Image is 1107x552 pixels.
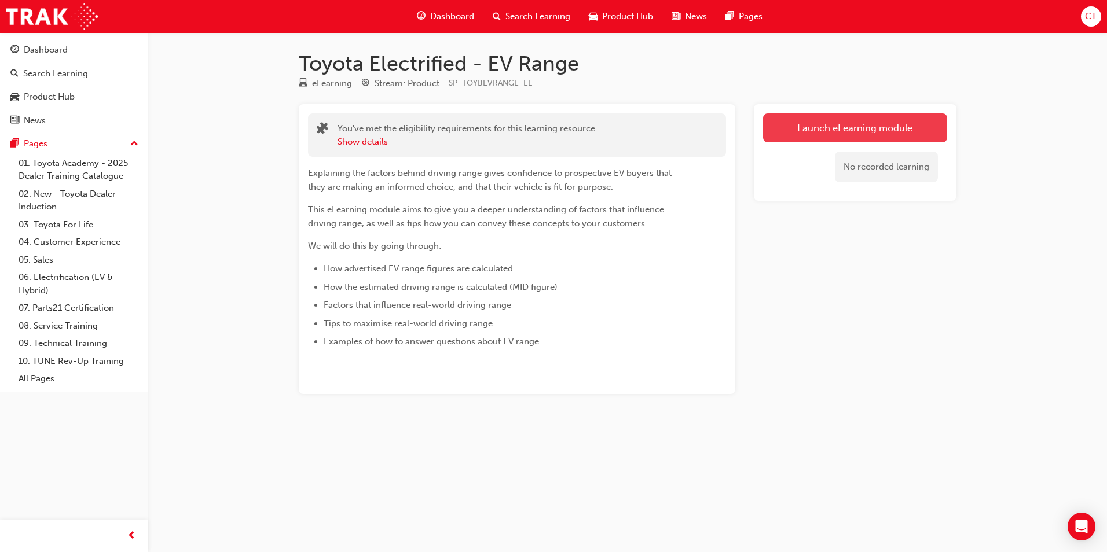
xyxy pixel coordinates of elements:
a: 07. Parts21 Certification [14,299,143,317]
span: Explaining the factors behind driving range gives confidence to prospective EV buyers that they a... [308,168,674,192]
a: 06. Electrification (EV & Hybrid) [14,268,143,299]
button: Show details [338,135,388,149]
span: guage-icon [10,45,19,56]
a: Launch eLearning module [763,113,947,142]
span: pages-icon [725,9,734,24]
a: 05. Sales [14,251,143,269]
span: How advertised EV range figures are calculated [324,263,513,274]
div: eLearning [312,77,352,90]
div: Pages [24,137,47,150]
button: CT [1081,6,1101,27]
a: 09. Technical Training [14,334,143,352]
div: Type [299,76,352,91]
span: up-icon [130,137,138,152]
span: Examples of how to answer questions about EV range [324,336,539,347]
span: car-icon [589,9,598,24]
div: Open Intercom Messenger [1068,513,1095,540]
span: search-icon [10,69,19,79]
a: 08. Service Training [14,317,143,335]
button: Pages [5,133,143,154]
div: Search Learning [23,67,88,80]
span: CT [1085,10,1097,23]
span: search-icon [493,9,501,24]
a: 04. Customer Experience [14,233,143,251]
div: News [24,114,46,127]
span: learningResourceType_ELEARNING-icon [299,79,307,89]
span: We will do this by going through: [308,241,441,251]
span: car-icon [10,92,19,102]
span: news-icon [10,116,19,126]
span: guage-icon [417,9,426,24]
img: Trak [6,3,98,30]
div: No recorded learning [835,152,938,182]
div: You've met the eligibility requirements for this learning resource. [338,122,598,148]
a: News [5,110,143,131]
div: Stream [361,76,439,91]
div: Stream: Product [375,77,439,90]
a: Search Learning [5,63,143,84]
span: prev-icon [127,529,136,543]
span: Search Learning [505,10,570,23]
a: 10. TUNE Rev-Up Training [14,352,143,370]
a: Product Hub [5,86,143,108]
span: news-icon [672,9,680,24]
a: guage-iconDashboard [408,5,483,28]
span: Dashboard [430,10,474,23]
span: Tips to maximise real-world driving range [324,318,493,329]
span: pages-icon [10,139,19,149]
span: Pages [739,10,763,23]
a: 02. New - Toyota Dealer Induction [14,185,143,216]
a: All Pages [14,370,143,388]
a: 03. Toyota For Life [14,216,143,234]
div: Product Hub [24,90,75,104]
a: car-iconProduct Hub [580,5,662,28]
span: News [685,10,707,23]
span: puzzle-icon [317,123,328,137]
a: news-iconNews [662,5,716,28]
a: 01. Toyota Academy - 2025 Dealer Training Catalogue [14,154,143,185]
a: Dashboard [5,39,143,61]
span: How the estimated driving range is calculated (MID figure) [324,282,558,292]
button: DashboardSearch LearningProduct HubNews [5,37,143,133]
div: Dashboard [24,43,68,57]
span: Learning resource code [449,78,532,88]
span: target-icon [361,79,370,89]
span: Product Hub [602,10,653,23]
span: This eLearning module aims to give you a deeper understanding of factors that influence driving r... [308,204,666,229]
a: pages-iconPages [716,5,772,28]
h1: Toyota Electrified - EV Range [299,51,956,76]
span: Factors that influence real-world driving range [324,300,511,310]
a: search-iconSearch Learning [483,5,580,28]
